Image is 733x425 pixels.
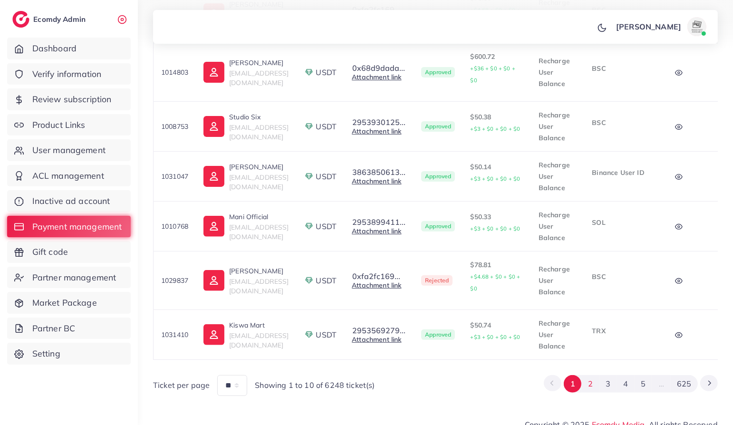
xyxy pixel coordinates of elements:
[7,216,131,238] a: Payment management
[592,325,648,337] p: TRX
[539,209,577,243] p: Recharge User Balance
[161,221,188,232] p: 1010768
[352,335,401,344] a: Attachment link
[229,319,289,331] p: Kiswa Mart
[421,67,455,77] span: Approved
[32,297,97,309] span: Market Package
[470,51,523,86] p: $600.72
[687,17,706,36] img: avatar
[32,221,122,233] span: Payment management
[32,144,106,156] span: User management
[7,318,131,339] a: Partner BC
[316,121,337,132] span: USDT
[161,67,188,78] p: 1014803
[544,375,718,393] ul: Pagination
[161,171,188,182] p: 1031047
[592,271,648,282] p: BSC
[32,119,86,131] span: Product Links
[470,126,520,132] small: +$3 + $0 + $0 + $0
[599,375,617,393] button: Go to page 3
[592,167,648,178] p: Binance User ID
[304,172,314,181] img: payment
[470,334,520,340] small: +$3 + $0 + $0 + $0
[203,166,224,187] img: ic-user-info.36bf1079.svg
[352,127,401,135] a: Attachment link
[539,55,577,89] p: Recharge User Balance
[470,111,523,135] p: $50.38
[592,217,648,228] p: SOL
[592,117,648,128] p: BSC
[161,121,188,132] p: 1008753
[203,216,224,237] img: ic-user-info.36bf1079.svg
[7,114,131,136] a: Product Links
[7,292,131,314] a: Market Package
[229,111,289,123] p: Studio Six
[229,265,289,277] p: [PERSON_NAME]
[470,211,523,234] p: $50.33
[611,17,710,36] a: [PERSON_NAME]avatar
[592,63,648,74] p: BSC
[539,263,577,298] p: Recharge User Balance
[304,222,314,231] img: payment
[352,281,401,290] a: Attachment link
[203,116,224,137] img: ic-user-info.36bf1079.svg
[316,171,337,182] span: USDT
[7,343,131,365] a: Setting
[617,375,635,393] button: Go to page 4
[421,121,455,132] span: Approved
[32,348,60,360] span: Setting
[229,173,289,191] span: [EMAIL_ADDRESS][DOMAIN_NAME]
[470,273,520,292] small: +$4.68 + $0 + $0 + $0
[7,63,131,85] a: Verify information
[539,109,577,144] p: Recharge User Balance
[470,319,523,343] p: $50.74
[32,271,116,284] span: Partner management
[32,195,110,207] span: Inactive ad account
[564,375,581,393] button: Go to page 1
[32,322,76,335] span: Partner BC
[7,241,131,263] a: Gift code
[32,246,68,258] span: Gift code
[7,190,131,212] a: Inactive ad account
[161,275,188,286] p: 1029837
[316,67,337,78] span: USDT
[7,88,131,110] a: Review subscription
[32,68,102,80] span: Verify information
[33,15,88,24] h2: Ecomdy Admin
[352,73,401,81] a: Attachment link
[352,118,406,126] button: 2953930125...
[229,161,289,173] p: [PERSON_NAME]
[12,11,29,28] img: logo
[203,62,224,83] img: ic-user-info.36bf1079.svg
[161,329,188,340] p: 1031410
[352,64,405,72] button: 0x68d9dada...
[304,68,314,77] img: payment
[7,139,131,161] a: User management
[304,276,314,285] img: payment
[32,42,77,55] span: Dashboard
[470,65,515,84] small: +$36 + $0 + $0 + $0
[616,21,681,32] p: [PERSON_NAME]
[229,331,289,349] span: [EMAIL_ADDRESS][DOMAIN_NAME]
[229,211,289,222] p: Mani Official
[352,227,401,235] a: Attachment link
[7,267,131,289] a: Partner management
[255,380,375,391] span: Showing 1 to 10 of 6248 ticket(s)
[352,177,401,185] a: Attachment link
[229,69,289,87] span: [EMAIL_ADDRESS][DOMAIN_NAME]
[203,324,224,345] img: ic-user-info.36bf1079.svg
[539,159,577,193] p: Recharge User Balance
[352,218,406,226] button: 2953899411...
[700,375,718,391] button: Go to next page
[229,123,289,141] span: [EMAIL_ADDRESS][DOMAIN_NAME]
[421,221,455,232] span: Approved
[671,375,698,393] button: Go to page 625
[316,221,337,232] span: USDT
[304,122,314,131] img: payment
[316,275,337,286] span: USDT
[203,270,224,291] img: ic-user-info.36bf1079.svg
[470,259,523,294] p: $78.81
[352,326,406,335] button: 2953569279...
[229,57,289,68] p: [PERSON_NAME]
[32,93,112,106] span: Review subscription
